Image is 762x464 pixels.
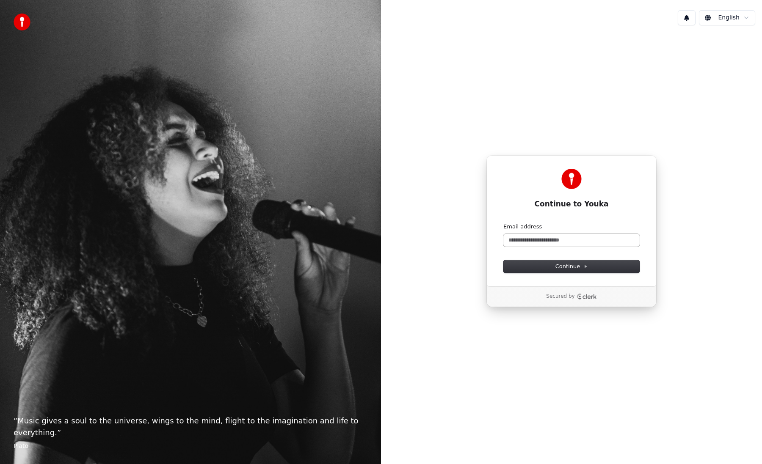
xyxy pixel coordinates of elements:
footer: Plato [14,442,367,450]
a: Clerk logo [577,294,597,299]
h1: Continue to Youka [503,199,640,209]
p: “ Music gives a soul to the universe, wings to the mind, flight to the imagination and life to ev... [14,415,367,439]
p: Secured by [546,293,574,300]
img: youka [14,14,30,30]
button: Continue [503,260,640,273]
span: Continue [555,263,588,270]
img: Youka [561,169,582,189]
label: Email address [503,223,542,231]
